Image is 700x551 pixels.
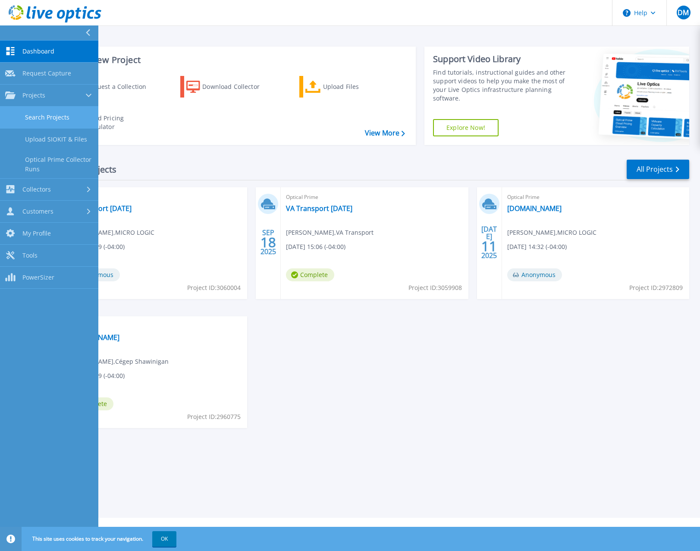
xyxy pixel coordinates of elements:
[627,160,689,179] a: All Projects
[299,76,396,98] a: Upload Files
[187,283,241,293] span: Project ID: 3060004
[61,112,157,133] a: Cloud Pricing Calculator
[261,239,276,246] span: 18
[65,228,154,237] span: [PERSON_NAME] , MICRO LOGIC
[365,129,405,137] a: View More
[202,78,271,95] div: Download Collector
[152,531,176,547] button: OK
[85,114,154,131] div: Cloud Pricing Calculator
[187,412,241,422] span: Project ID: 2960775
[24,531,176,547] span: This site uses cookies to track your navigation.
[507,268,562,281] span: Anonymous
[433,68,567,103] div: Find tutorials, instructional guides and other support videos to help you make the most of your L...
[507,228,596,237] span: [PERSON_NAME] , MICRO LOGIC
[481,242,497,250] span: 11
[22,252,38,259] span: Tools
[22,208,53,215] span: Customers
[286,228,374,237] span: [PERSON_NAME] , VA Transport
[22,47,54,55] span: Dashboard
[286,204,352,213] a: VA Transport [DATE]
[86,78,155,95] div: Request a Collection
[507,192,684,202] span: Optical Prime
[323,78,392,95] div: Upload Files
[61,76,157,98] a: Request a Collection
[65,192,242,202] span: Optical Prime
[22,69,71,77] span: Request Capture
[433,119,499,136] a: Explore Now!
[22,230,51,237] span: My Profile
[286,268,334,281] span: Complete
[286,192,463,202] span: Optical Prime
[65,321,242,331] span: Optical Prime
[22,91,45,99] span: Projects
[22,186,51,193] span: Collectors
[22,274,54,281] span: PowerSizer
[507,204,562,213] a: [DOMAIN_NAME]
[481,227,497,258] div: [DATE] 2025
[408,283,462,293] span: Project ID: 3059908
[180,76,276,98] a: Download Collector
[61,55,405,65] h3: Start a New Project
[678,9,689,16] span: DM
[629,283,683,293] span: Project ID: 2972809
[507,242,567,252] span: [DATE] 14:32 (-04:00)
[433,54,567,65] div: Support Video Library
[260,227,276,258] div: SEP 2025
[65,357,169,366] span: [PERSON_NAME] , Cégep Shawinigan
[286,242,345,252] span: [DATE] 15:06 (-04:00)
